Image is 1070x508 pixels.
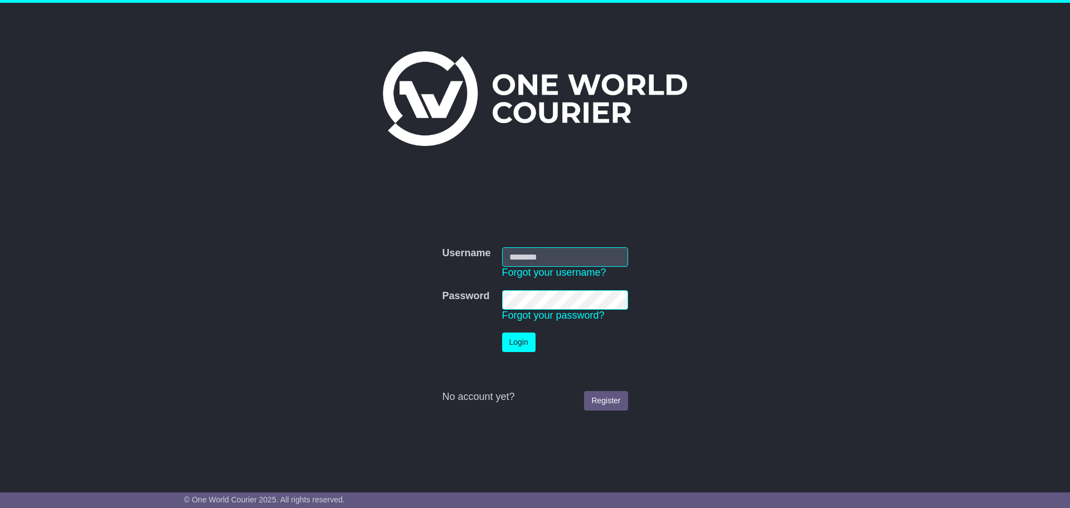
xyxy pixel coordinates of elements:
a: Forgot your password? [502,310,605,321]
a: Forgot your username? [502,267,606,278]
span: © One World Courier 2025. All rights reserved. [184,495,345,504]
a: Register [584,391,628,411]
label: Password [442,290,489,302]
div: No account yet? [442,391,628,403]
img: One World [383,51,687,146]
button: Login [502,333,536,352]
label: Username [442,247,490,260]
